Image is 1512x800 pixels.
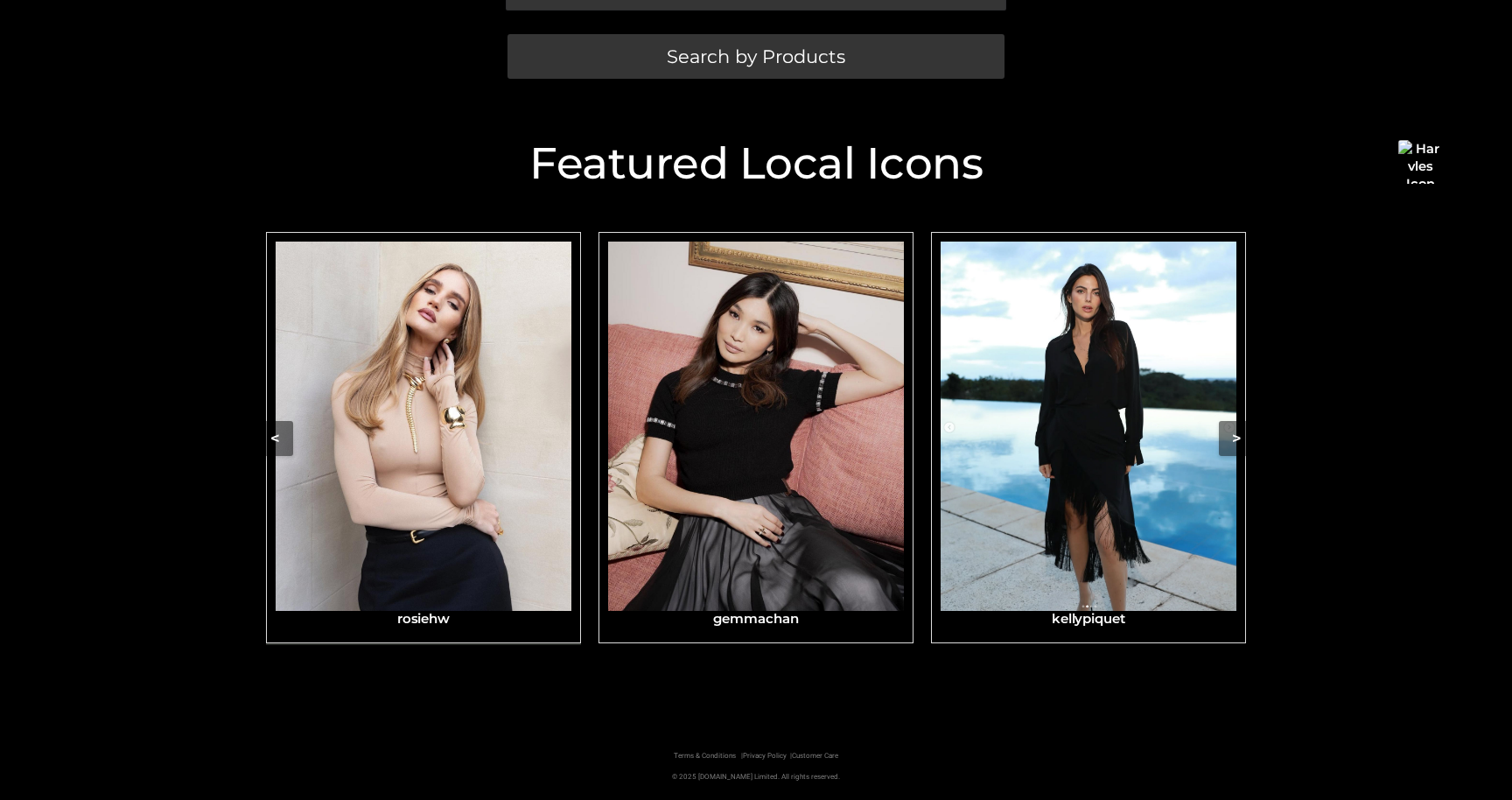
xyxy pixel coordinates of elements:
[674,752,743,760] a: Terms & Conditions |
[941,242,1236,611] img: kellypiquet
[276,611,571,627] h3: rosiehw
[266,232,581,643] a: rosiehwrosiehw
[598,232,913,643] a: gemmachangemmachan
[1219,421,1255,456] button: >
[257,232,1255,645] div: Carousel Navigation
[941,611,1236,627] h3: kellypiquet
[276,242,571,611] img: rosiehw
[257,421,293,456] button: <
[792,752,838,760] a: Customer Care
[743,752,792,760] a: Privacy Policy |
[257,771,1255,783] p: © 2025 [DOMAIN_NAME] Limited. All rights reserved.
[608,611,904,627] h3: gemmachan
[257,142,1255,186] h2: Featured Local Icons​
[507,34,1004,79] a: Search by Products
[931,232,1246,643] a: kellypiquetkellypiquet
[667,47,845,66] span: Search by Products
[608,242,904,611] img: gemmachan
